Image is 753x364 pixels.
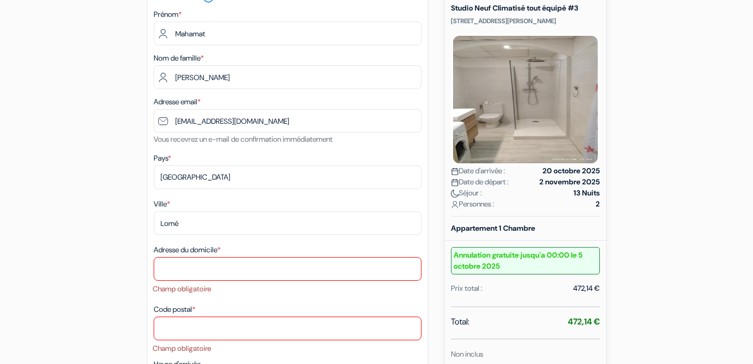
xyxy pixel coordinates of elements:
img: moon.svg [451,190,459,198]
strong: 2 [596,199,600,210]
label: Pays [154,153,171,164]
label: Prénom [154,9,182,20]
input: Entrez votre prénom [154,22,421,45]
small: Non inclus [451,349,483,359]
img: user_icon.svg [451,201,459,209]
div: 472,14 € [573,283,600,294]
label: Adresse email [154,96,200,107]
input: Entrer adresse e-mail [154,109,421,133]
p: [STREET_ADDRESS][PERSON_NAME] [451,17,600,25]
span: Total: [451,316,469,328]
span: Date de départ : [451,176,509,188]
li: Champ obligatoire [153,284,421,294]
label: Nom de famille [154,53,204,64]
img: calendar.svg [451,179,459,186]
b: Appartement 1 Chambre [451,223,535,233]
strong: 13 Nuits [574,188,600,199]
label: Code postal [154,304,195,315]
span: Séjour : [451,188,482,199]
input: Entrer le nom de famille [154,65,421,89]
h5: Studio Neuf Climatisé tout équipé #3 [451,4,600,13]
div: Prix total : [451,283,483,294]
span: Date d'arrivée : [451,165,505,176]
small: Annulation gratuite jusqu'a 00:00 le 5 octobre 2025 [451,247,600,274]
strong: 2 novembre 2025 [539,176,600,188]
label: Adresse du domicile [154,244,220,255]
img: calendar.svg [451,168,459,175]
li: Champ obligatoire [153,343,421,354]
label: Ville [154,199,170,210]
span: Personnes : [451,199,494,210]
small: Vous recevrez un e-mail de confirmation immédiatement [154,134,333,144]
strong: 472,14 € [568,316,600,327]
strong: 20 octobre 2025 [543,165,600,176]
